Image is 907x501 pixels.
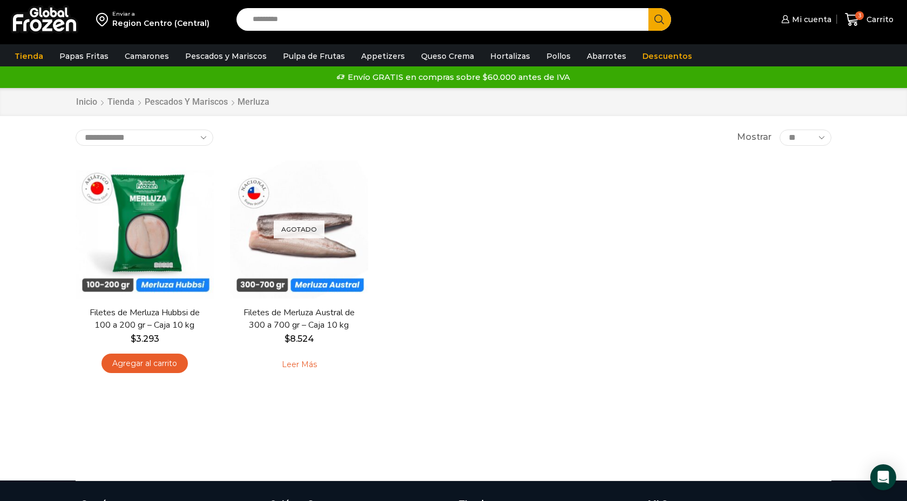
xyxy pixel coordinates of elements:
bdi: 8.524 [285,334,314,344]
a: 3 Carrito [842,7,896,32]
span: Mostrar [737,131,771,144]
a: Queso Crema [416,46,479,66]
h1: Merluza [238,97,269,107]
span: $ [285,334,290,344]
a: Camarones [119,46,174,66]
bdi: 3.293 [131,334,159,344]
a: Descuentos [637,46,698,66]
nav: Breadcrumb [76,96,269,109]
img: address-field-icon.svg [96,10,112,29]
select: Pedido de la tienda [76,130,213,146]
a: Pescados y Mariscos [180,46,272,66]
a: Tienda [9,46,49,66]
div: Open Intercom Messenger [870,464,896,490]
a: Abarrotes [581,46,632,66]
a: Hortalizas [485,46,536,66]
button: Search button [648,8,671,31]
span: Mi cuenta [789,14,831,25]
a: Pescados y Mariscos [144,96,228,109]
span: $ [131,334,136,344]
a: Filetes de Merluza Hubbsi de 100 a 200 gr – Caja 10 kg [83,307,207,331]
div: Region Centro (Central) [112,18,209,29]
span: Carrito [864,14,894,25]
a: Papas Fritas [54,46,114,66]
div: Enviar a [112,10,209,18]
p: Agotado [274,220,324,238]
span: 3 [855,11,864,20]
a: Agregar al carrito: “Filetes de Merluza Hubbsi de 100 a 200 gr – Caja 10 kg” [101,354,188,374]
a: Tienda [107,96,135,109]
a: Inicio [76,96,98,109]
a: Filetes de Merluza Austral de 300 a 700 gr – Caja 10 kg [237,307,361,331]
a: Mi cuenta [779,9,831,30]
a: Pollos [541,46,576,66]
a: Appetizers [356,46,410,66]
a: Pulpa de Frutas [277,46,350,66]
a: Leé más sobre “Filetes de Merluza Austral de 300 a 700 gr - Caja 10 kg” [265,354,334,376]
